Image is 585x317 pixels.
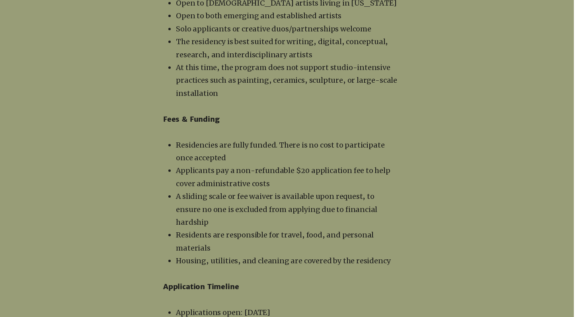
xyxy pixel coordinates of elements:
span: Solo applicants or creative duos/partnerships welcome [176,24,371,33]
span: Application Timeline [163,282,239,291]
span: Fees & Funding [163,115,219,124]
span: At this time, the program does not support studio-intensive practices such as painting, ceramics,... [176,63,397,98]
span: Open to both emerging and established artists [176,11,341,20]
span: The residency is best suited for writing, digital, conceptual, research, and interdisciplinary ar... [176,37,388,59]
span: Housing, utilities, and cleaning are covered by the residency [176,256,390,265]
span: Applicants pay a non-refundable $20 application fee to help cover administrative costs [176,166,390,188]
span: Applications open: [DATE] [176,308,270,317]
span: Residents are responsible for travel, food, and personal materials [176,230,374,252]
span: A sliding scale or fee waiver is available upon request, to ensure no one is excluded from applyi... [176,192,377,227]
span: Residencies are fully funded. There is no cost to participate once accepted [176,140,384,162]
